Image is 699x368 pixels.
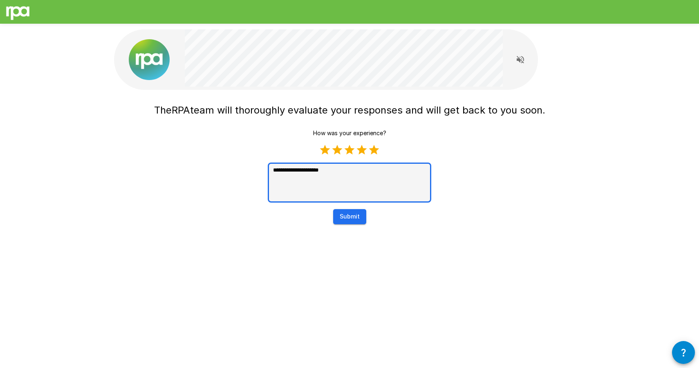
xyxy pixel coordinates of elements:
[313,129,386,137] p: How was your experience?
[154,104,172,116] span: The
[172,104,190,116] span: RPA
[190,104,545,116] span: team will thoroughly evaluate your responses and will get back to you soon.
[333,209,366,224] button: Submit
[129,39,170,80] img: new%2520logo%2520(1).png
[512,51,529,68] button: Read questions aloud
